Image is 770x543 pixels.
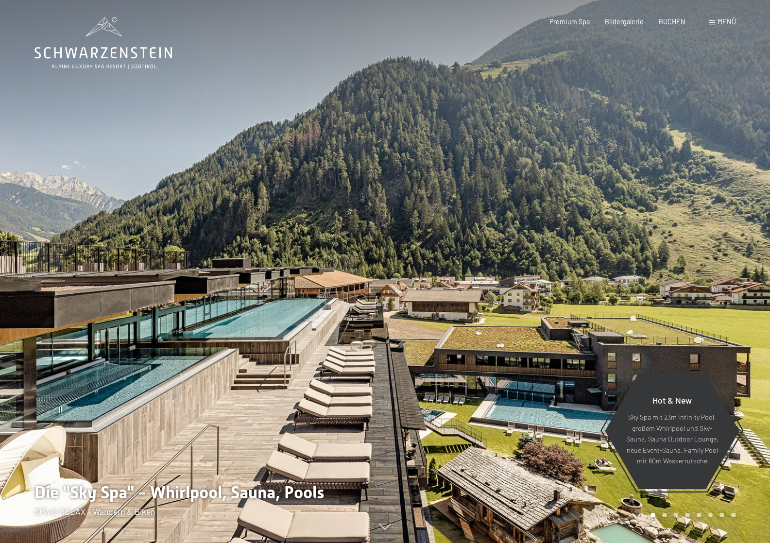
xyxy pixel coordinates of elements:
[685,513,690,518] div: Carousel Page 4
[662,513,667,518] div: Carousel Page 2
[605,17,644,26] a: Bildergalerie
[697,513,702,518] div: Carousel Page 5
[731,513,736,518] div: Carousel Page 8
[674,513,679,518] div: Carousel Page 3
[718,17,736,26] span: Menü
[626,412,719,467] p: Sky Spa mit 23m Infinity Pool, großem Whirlpool und Sky-Sauna, Sauna Outdoor Lounge, neue Event-S...
[708,513,713,518] div: Carousel Page 6
[652,395,692,406] span: Hot & New
[549,17,590,26] a: Premium Spa
[719,513,724,518] div: Carousel Page 7
[604,372,740,490] a: Hot & New Sky Spa mit 23m Infinity Pool, großem Whirlpool und Sky-Sauna, Sauna Outdoor Lounge, ne...
[659,17,685,26] a: BUCHEN
[650,513,655,518] div: Carousel Page 1 (Current Slide)
[647,513,736,518] div: Carousel Pagination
